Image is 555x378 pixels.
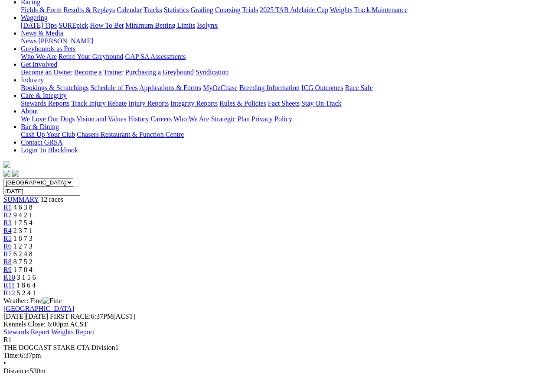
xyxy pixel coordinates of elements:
[13,204,33,211] span: 4 6 3 8
[13,211,33,219] span: 9 4 2 1
[21,131,75,138] a: Cash Up Your Club
[3,266,12,273] a: R9
[13,227,33,234] span: 2 3 7 1
[76,115,126,123] a: Vision and Values
[3,242,12,250] a: R6
[21,22,57,29] a: [DATE] Tips
[354,6,408,13] a: Track Maintenance
[38,37,93,45] a: [PERSON_NAME]
[251,115,292,123] a: Privacy Policy
[21,68,552,76] div: Get Involved
[12,170,19,177] img: twitter.svg
[59,53,124,60] a: Retire Your Greyhound
[17,289,36,297] span: 5 2 4 1
[21,76,44,84] a: Industry
[21,29,63,37] a: News & Media
[3,367,552,375] div: 530m
[3,313,48,320] span: [DATE]
[90,22,124,29] a: How To Bet
[242,6,258,13] a: Trials
[173,115,209,123] a: Who We Are
[211,115,250,123] a: Strategic Plan
[3,187,80,196] input: Select date
[21,37,36,45] a: News
[21,100,552,107] div: Care & Integrity
[77,131,184,138] a: Chasers Restaurant & Function Centre
[21,84,552,92] div: Industry
[21,53,57,60] a: Who We Are
[13,266,33,273] span: 1 7 8 4
[3,211,12,219] a: R2
[215,6,241,13] a: Coursing
[21,68,72,76] a: Become an Owner
[196,68,229,76] a: Syndication
[3,313,26,320] span: [DATE]
[203,84,238,91] a: MyOzChase
[125,53,186,60] a: GAP SA Assessments
[3,289,15,297] a: R12
[21,37,552,45] div: News & Media
[17,274,36,281] span: 3 1 5 6
[21,107,38,115] a: About
[125,68,194,76] a: Purchasing a Greyhound
[3,204,12,211] a: R1
[3,250,12,258] a: R7
[3,320,552,328] div: Kennels Close: 6:00pm ACST
[3,227,12,234] a: R4
[128,100,169,107] a: Injury Reports
[3,219,12,226] a: R3
[164,6,189,13] a: Statistics
[3,336,12,343] span: R1
[3,359,6,367] span: •
[21,115,75,123] a: We Love Our Dogs
[330,6,353,13] a: Weights
[345,84,372,91] a: Race Safe
[13,258,33,265] span: 8 7 5 2
[50,313,136,320] span: 6:37PM(ACST)
[71,100,127,107] a: Track Injury Rebate
[117,6,142,13] a: Calendar
[3,161,10,168] img: logo-grsa-white.png
[21,92,67,99] a: Care & Integrity
[125,22,195,29] a: Minimum Betting Limits
[239,84,300,91] a: Breeding Information
[128,115,149,123] a: History
[74,68,124,76] a: Become a Trainer
[3,258,12,265] a: R8
[3,274,15,281] a: R10
[16,281,36,289] span: 1 8 6 4
[50,313,91,320] span: FIRST RACE:
[170,100,218,107] a: Integrity Reports
[21,61,57,68] a: Get Involved
[268,100,300,107] a: Fact Sheets
[3,344,552,352] div: THE DOGCAST STAKE CTA Division1
[260,6,328,13] a: 2025 TAB Adelaide Cup
[139,84,201,91] a: Applications & Forms
[21,115,552,123] div: About
[21,123,59,130] a: Bar & Dining
[21,131,552,139] div: Bar & Dining
[13,250,33,258] span: 6 2 4 8
[51,328,95,336] a: Weights Report
[21,6,62,13] a: Fields & Form
[21,53,552,61] div: Greyhounds as Pets
[42,297,62,305] img: Fine
[13,242,33,250] span: 1 2 7 3
[3,196,39,203] a: SUMMARY
[3,352,20,359] span: Time:
[3,328,49,336] a: Stewards Report
[3,281,15,289] span: R11
[3,305,74,312] a: [GEOGRAPHIC_DATA]
[13,235,33,242] span: 1 8 7 3
[21,22,552,29] div: Wagering
[63,6,115,13] a: Results & Replays
[21,6,552,14] div: Racing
